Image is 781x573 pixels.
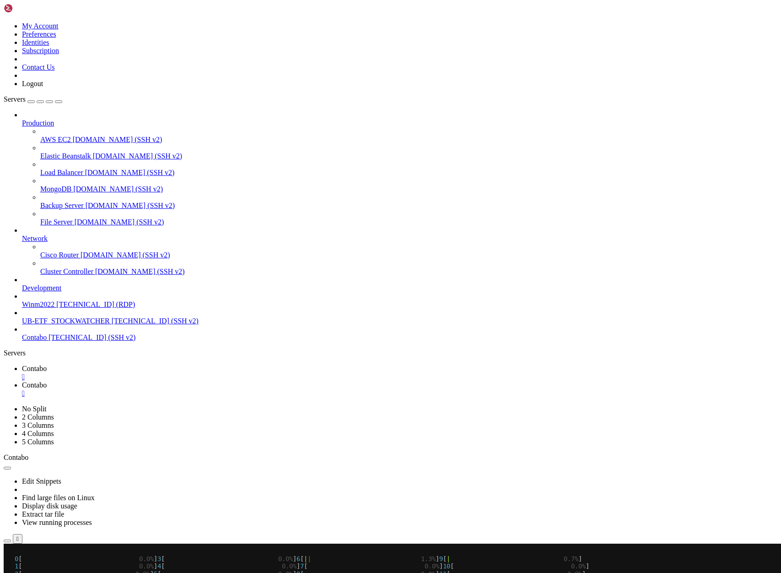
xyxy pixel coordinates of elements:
span: 303 [18,80,29,87]
a: MongoDB [DOMAIN_NAME] (SSH v2) [40,185,777,193]
span: htop [179,80,194,87]
a: Preferences [22,30,56,38]
span: 8 [110,141,113,148]
span: 1.61 [124,42,139,49]
span: , 1 [362,34,373,42]
span: 9 [436,11,439,19]
span: 38 [344,34,351,42]
li: Cluster Controller [DOMAIN_NAME] (SSH v2) [40,259,777,276]
span: ] [44,42,48,49]
span: [DOMAIN_NAME] (SSH v2) [73,185,163,193]
span: 9 [77,87,81,95]
span: [ [22,42,26,49]
span: Swp [11,42,22,49]
span: 8 [81,110,84,118]
span: ] [307,34,311,42]
x-row: 730 20 024 680 784 0:00.50 /usr/lib/systemd/systemd-timesyncd [4,179,662,186]
span: 0 [139,27,143,34]
span: 0. [132,27,139,34]
span: Tasks: [311,34,333,42]
span: 3 [106,87,110,95]
span: 0.0 [106,103,117,110]
span: 6 [95,179,99,186]
span: 8 [110,118,113,125]
span: 1 [11,19,15,26]
span: [TECHNICAL_ID] (SSH v2) [112,317,199,325]
span: 20 0 [44,80,66,87]
li: Production [22,111,777,226]
span: 7 [92,126,95,133]
span: systemd-re [15,171,51,179]
span: 0 [417,27,421,34]
span: 0 [59,171,62,179]
span: 12 [81,171,88,179]
span: 3 [154,11,157,19]
span: 12 [84,95,92,103]
span: 8 [110,164,113,171]
span: 0 [73,87,77,95]
a: UB-ETF_STOCKWATCHER [TECHNICAL_ID] (SSH v2) [22,317,777,325]
span: 282M 27 [73,164,99,171]
span: 0 [285,19,289,26]
a:  [22,389,777,398]
a: No Split [22,405,47,413]
span: ] [150,19,154,26]
span: S 0.0 0.0 [110,179,154,186]
span: 282M 27 [73,141,99,148]
span: 0 [70,126,73,133]
span: systemd-ti [15,179,51,186]
span: S [102,103,106,110]
span: % [146,19,150,26]
span: 0 [340,49,344,57]
a: Load Balancer [DOMAIN_NAME] (SSH v2) [40,169,777,177]
span: Main [15,65,29,72]
span: Elastic Beanstalk [40,152,91,160]
span: 27 [271,34,278,42]
span: 1 [399,34,403,42]
span: 0 [70,156,73,164]
span: 0 [62,95,66,103]
span: Network [22,235,48,242]
span: Development [22,284,61,292]
a: 3 Columns [22,421,54,429]
span: 4 [106,126,110,133]
span: ] [146,27,150,34]
a: Network [22,235,777,243]
span: 11 [436,27,443,34]
x-row: 478 root RT 136 576 0.1 0:00.00 [4,164,662,171]
span: % [285,11,289,19]
span: [DOMAIN_NAME] (SSH v2) [85,169,175,176]
span: /sbin/multipathd -d -s [194,164,275,171]
span: 3 [425,11,428,19]
span: 42 [48,103,55,110]
li: Cisco Router [DOMAIN_NAME] (SSH v2) [40,243,777,259]
span: [DOMAIN_NAME] (SSH v2) [81,251,170,259]
span: /sbin/multipathd -d -s [194,118,275,125]
span: File Server [40,218,73,226]
span: [ [157,11,161,19]
li: Network [22,226,777,276]
span: [ [157,19,161,26]
span: ] [51,65,55,72]
a: 2 Columns [22,413,54,421]
span: [ [154,27,157,34]
span: ] [289,27,293,34]
x-row: 474 root RT 136 576 0.1 0:00.00 [4,133,662,141]
span: 8 [110,156,113,164]
span: AWS EC2 [40,136,71,143]
x-row: 473 root 20 196 280 992 0:00.65 /usr/lib/systemd/systemd-udevd [4,126,662,133]
span: 9512 4992 3328 R [66,80,132,87]
span: MongoDB [40,185,71,193]
span: I/O [40,65,51,72]
span: Cluster Controller [40,267,93,275]
a: Contabo [22,381,777,398]
a: Display disk usage [22,502,77,510]
span: 0 [425,27,428,34]
span: Backup Server [40,202,84,209]
span: Contabo [22,365,47,372]
span: ; [395,34,399,42]
span: 0. [564,27,571,34]
li: Elastic Beanstalk [DOMAIN_NAME] (SSH v2) [40,144,777,160]
span: 0 [70,141,73,148]
span: root [29,80,44,87]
